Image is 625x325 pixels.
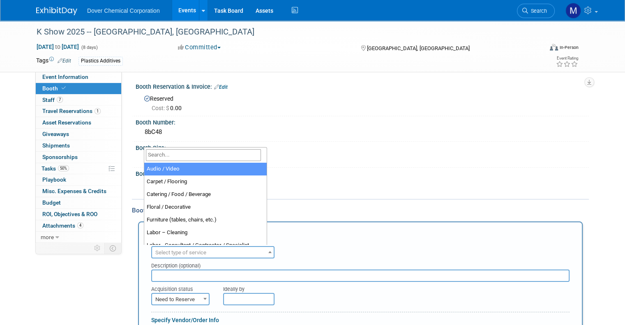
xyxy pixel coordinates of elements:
[565,3,581,18] img: Megan Hopkins
[144,175,267,188] li: Carpet / Flooring
[90,243,105,254] td: Personalize Event Tab Strip
[152,105,185,111] span: 0.00
[95,108,101,114] span: 1
[36,209,121,220] a: ROI, Objectives & ROO
[77,222,83,228] span: 4
[550,44,558,51] img: Format-Inperson.png
[42,154,78,160] span: Sponsorships
[151,231,570,244] div: New Booth Service
[142,126,583,138] div: 8bC48
[144,239,267,252] li: Labor - Consultant / Contractor / Specialist
[41,234,54,240] span: more
[36,43,79,51] span: [DATE] [DATE]
[142,152,583,164] div: 5x12m
[136,81,589,91] div: Booth Reservation & Invoice:
[42,108,101,114] span: Travel Reservations
[36,163,121,174] a: Tasks50%
[36,83,121,94] a: Booth
[62,86,66,90] i: Booth reservation complete
[152,105,170,111] span: Cost: $
[57,97,63,103] span: 7
[144,201,267,214] li: Floral / Decorative
[34,25,533,39] div: K Show 2025 -- [GEOGRAPHIC_DATA], [GEOGRAPHIC_DATA]
[42,222,83,229] span: Attachments
[367,45,470,51] span: [GEOGRAPHIC_DATA], [GEOGRAPHIC_DATA]
[36,117,121,128] a: Asset Reservations
[87,7,160,14] span: Dover Chemical Corporation
[42,165,69,172] span: Tasks
[214,84,228,90] a: Edit
[36,56,71,66] td: Tags
[36,129,121,140] a: Giveaways
[144,163,267,175] li: Audio / Video
[58,58,71,64] a: Edit
[151,293,210,305] span: Need to Reserve
[42,211,97,217] span: ROI, Objectives & ROO
[78,57,123,65] div: Plastics Additives
[175,43,224,52] button: Committed
[517,4,555,18] a: Search
[36,152,121,163] a: Sponsorships
[132,206,589,215] div: Booth Services
[36,7,77,15] img: ExhibitDay
[42,74,88,80] span: Event Information
[223,282,534,293] div: Ideally by
[36,197,121,208] a: Budget
[498,43,579,55] div: Event Format
[81,45,98,50] span: (8 days)
[144,214,267,226] li: Furniture (tables, chairs, etc.)
[42,131,69,137] span: Giveaways
[142,92,583,112] div: Reserved
[136,116,589,127] div: Booth Number:
[151,282,211,293] div: Acquisition status
[36,140,121,151] a: Shipments
[42,199,61,206] span: Budget
[151,317,219,323] a: Specify Vendor/Order Info
[144,226,267,239] li: Labor – Cleaning
[528,8,547,14] span: Search
[36,186,121,197] a: Misc. Expenses & Credits
[42,188,106,194] span: Misc. Expenses & Credits
[136,168,589,178] div: Booth Notes:
[36,95,121,106] a: Staff7
[152,294,209,305] span: Need to Reserve
[36,232,121,243] a: more
[36,220,121,231] a: Attachments4
[42,142,70,149] span: Shipments
[144,188,267,201] li: Catering / Food / Beverage
[36,106,121,117] a: Travel Reservations1
[559,44,579,51] div: In-Person
[54,44,62,50] span: to
[36,71,121,83] a: Event Information
[105,243,122,254] td: Toggle Event Tabs
[42,85,67,92] span: Booth
[42,97,63,103] span: Staff
[155,249,206,256] span: Select type of service
[136,142,589,152] div: Booth Size:
[556,56,578,60] div: Event Rating
[42,119,91,126] span: Asset Reservations
[58,165,69,171] span: 50%
[36,174,121,185] a: Playbook
[42,176,66,183] span: Playbook
[5,3,408,11] body: Rich Text Area. Press ALT-0 for help.
[151,258,570,270] div: Description (optional)
[146,149,261,161] input: Search...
